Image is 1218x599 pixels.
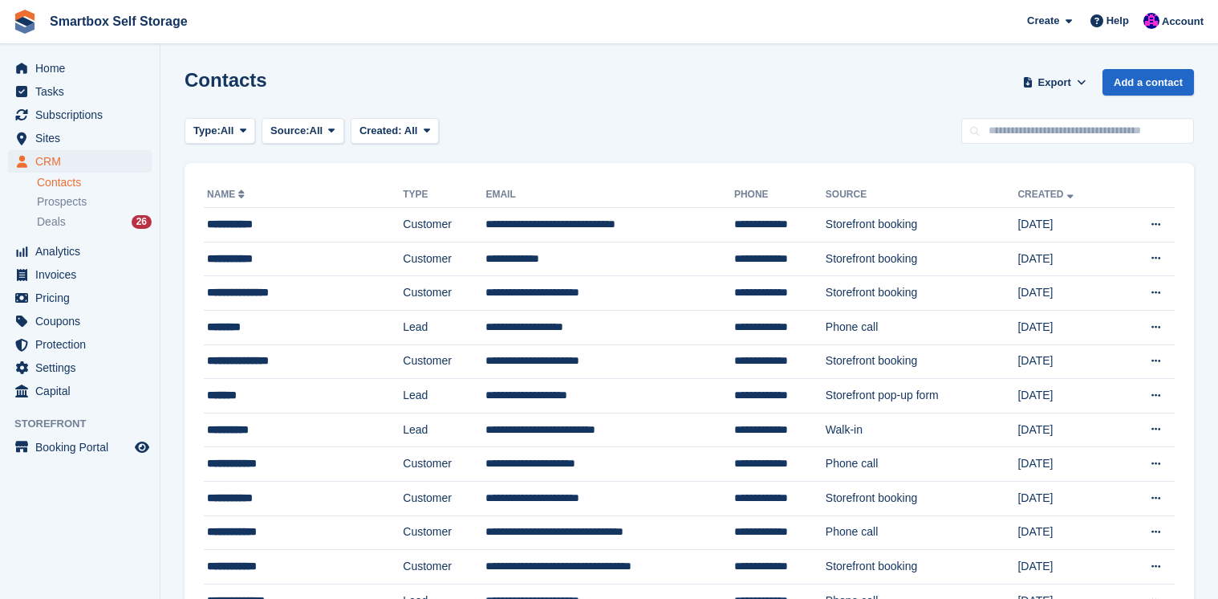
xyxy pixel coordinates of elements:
button: Export [1019,69,1090,96]
td: [DATE] [1017,208,1117,242]
img: stora-icon-8386f47178a22dfd0bd8f6a31ec36ba5ce8667c1dd55bd0f319d3a0aa187defe.svg [13,10,37,34]
a: Prospects [37,194,152,210]
span: Protection [35,333,132,356]
td: Lead [403,379,485,414]
a: Add a contact [1102,69,1194,96]
span: All [221,123,234,139]
td: Storefront pop-up form [826,379,1018,414]
a: Preview store [132,438,152,457]
a: menu [8,333,152,356]
span: Coupons [35,310,132,332]
span: Sites [35,127,132,149]
button: Type: All [185,118,255,145]
span: Invoices [35,263,132,286]
a: Name [207,189,248,200]
td: Customer [403,550,485,585]
td: Storefront booking [826,208,1018,242]
span: Type: [193,123,221,139]
button: Created: All [351,118,439,145]
a: Deals 26 [37,214,152,230]
a: menu [8,310,152,332]
span: Analytics [35,240,132,263]
th: Phone [734,182,826,208]
td: Customer [403,276,485,311]
td: Phone call [826,515,1018,550]
td: [DATE] [1017,413,1117,447]
td: [DATE] [1017,447,1117,482]
span: Subscriptions [35,104,132,126]
a: Smartbox Self Storage [43,8,194,35]
td: Storefront booking [826,344,1018,379]
span: Tasks [35,80,132,103]
td: Customer [403,447,485,482]
div: 26 [132,215,152,229]
a: Contacts [37,175,152,190]
span: Booking Portal [35,436,132,458]
span: Home [35,57,132,79]
td: Customer [403,344,485,379]
span: Help [1106,13,1129,29]
a: Created [1017,189,1076,200]
td: [DATE] [1017,550,1117,585]
td: Customer [403,515,485,550]
td: [DATE] [1017,515,1117,550]
a: menu [8,57,152,79]
span: All [310,123,323,139]
a: menu [8,263,152,286]
th: Email [485,182,733,208]
a: menu [8,127,152,149]
span: Capital [35,380,132,402]
td: [DATE] [1017,242,1117,276]
span: Export [1038,75,1071,91]
span: Account [1162,14,1204,30]
td: [DATE] [1017,379,1117,414]
span: Created: [359,124,402,137]
td: Storefront booking [826,276,1018,311]
span: CRM [35,150,132,173]
span: Source: [270,123,309,139]
td: Customer [403,242,485,276]
td: Phone call [826,310,1018,344]
td: [DATE] [1017,481,1117,515]
span: Settings [35,357,132,379]
td: Lead [403,413,485,447]
a: menu [8,240,152,263]
td: Customer [403,208,485,242]
button: Source: All [262,118,344,145]
span: Storefront [14,416,160,432]
span: Pricing [35,287,132,309]
span: Prospects [37,194,87,210]
td: Phone call [826,447,1018,482]
a: menu [8,80,152,103]
td: [DATE] [1017,276,1117,311]
td: Storefront booking [826,242,1018,276]
span: Deals [37,214,66,230]
td: Lead [403,310,485,344]
td: Storefront booking [826,550,1018,585]
td: [DATE] [1017,310,1117,344]
span: Create [1027,13,1059,29]
td: Walk-in [826,413,1018,447]
th: Type [403,182,485,208]
th: Source [826,182,1018,208]
td: [DATE] [1017,344,1117,379]
span: All [404,124,418,137]
a: menu [8,380,152,402]
td: Storefront booking [826,481,1018,515]
a: menu [8,150,152,173]
a: menu [8,287,152,309]
td: Customer [403,481,485,515]
a: menu [8,104,152,126]
a: menu [8,357,152,379]
img: Sam Austin [1143,13,1159,29]
h1: Contacts [185,69,267,91]
a: menu [8,436,152,458]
